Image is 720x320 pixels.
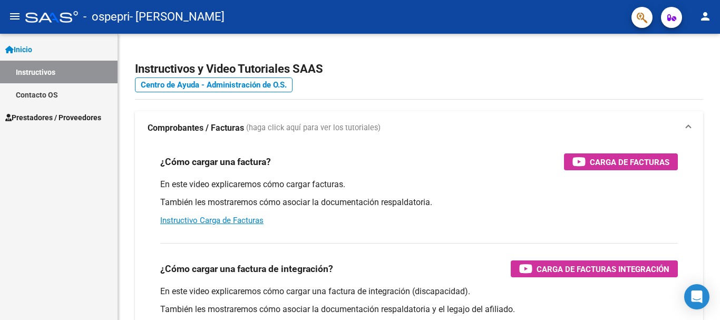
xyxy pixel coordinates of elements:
p: También les mostraremos cómo asociar la documentación respaldatoria. [160,197,678,208]
span: Carga de Facturas Integración [537,263,669,276]
button: Carga de Facturas Integración [511,260,678,277]
h3: ¿Cómo cargar una factura de integración? [160,261,333,276]
mat-icon: menu [8,10,21,23]
div: Open Intercom Messenger [684,284,709,309]
h3: ¿Cómo cargar una factura? [160,154,271,169]
span: (haga click aquí para ver los tutoriales) [246,122,381,134]
strong: Comprobantes / Facturas [148,122,244,134]
p: También les mostraremos cómo asociar la documentación respaldatoria y el legajo del afiliado. [160,304,678,315]
mat-expansion-panel-header: Comprobantes / Facturas (haga click aquí para ver los tutoriales) [135,111,703,145]
p: En este video explicaremos cómo cargar facturas. [160,179,678,190]
span: - ospepri [83,5,130,28]
h2: Instructivos y Video Tutoriales SAAS [135,59,703,79]
span: - [PERSON_NAME] [130,5,225,28]
a: Instructivo Carga de Facturas [160,216,264,225]
span: Prestadores / Proveedores [5,112,101,123]
p: En este video explicaremos cómo cargar una factura de integración (discapacidad). [160,286,678,297]
mat-icon: person [699,10,712,23]
span: Inicio [5,44,32,55]
button: Carga de Facturas [564,153,678,170]
a: Centro de Ayuda - Administración de O.S. [135,77,293,92]
span: Carga de Facturas [590,156,669,169]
